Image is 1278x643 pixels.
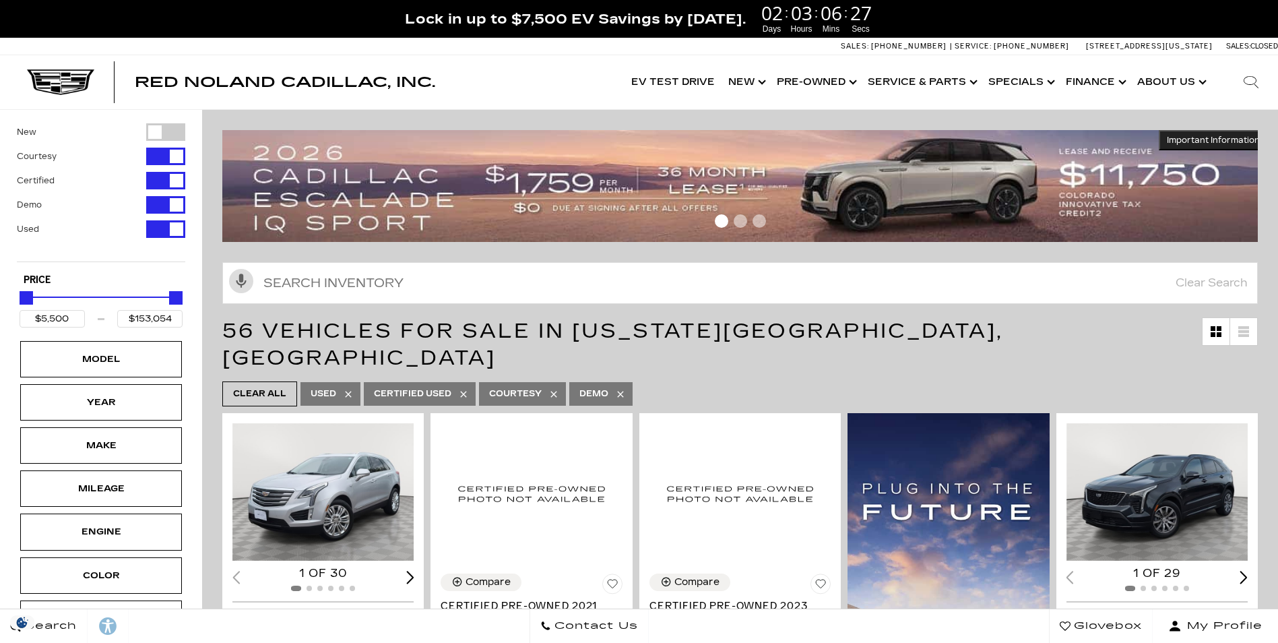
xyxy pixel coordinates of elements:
[759,23,785,35] span: Days
[841,42,869,51] span: Sales:
[20,470,182,507] div: MileageMileage
[848,3,874,22] span: 27
[441,423,622,563] img: 2021 Cadillac XT4 Premium Luxury
[770,55,861,109] a: Pre-Owned
[20,341,182,377] div: ModelModel
[1086,42,1213,51] a: [STREET_ADDRESS][US_STATE]
[530,609,649,643] a: Contact Us
[67,524,135,539] div: Engine
[1153,609,1278,643] button: Open user profile menu
[848,23,874,35] span: Secs
[489,386,542,402] span: Courtesy
[20,291,33,305] div: Minimum Price
[466,576,511,588] div: Compare
[819,23,844,35] span: Mins
[233,386,286,402] span: Clear All
[20,601,182,637] div: BodystyleBodystyle
[169,291,183,305] div: Maximum Price
[871,42,947,51] span: [PHONE_NUMBER]
[67,352,135,367] div: Model
[222,319,1003,370] span: 56 Vehicles for Sale in [US_STATE][GEOGRAPHIC_DATA], [GEOGRAPHIC_DATA]
[229,269,253,293] svg: Click to toggle on voice search
[441,599,612,613] span: Certified Pre-Owned 2021
[861,55,982,109] a: Service & Parts
[844,3,848,23] span: :
[625,55,722,109] a: EV Test Drive
[1066,423,1250,561] div: 1 / 2
[20,557,182,594] div: ColorColor
[1066,566,1248,581] div: 1 of 29
[814,3,819,23] span: :
[232,566,414,581] div: 1 of 30
[1159,130,1268,150] button: Important Information
[579,386,608,402] span: Demo
[20,514,182,550] div: EngineEngine
[7,615,38,630] section: Click to Open Cookie Consent Modal
[674,576,720,588] div: Compare
[841,42,950,50] a: Sales: [PHONE_NUMBER]
[20,286,183,328] div: Price
[1066,423,1250,561] img: 2022 Cadillac XT4 Sport 1
[405,10,746,28] span: Lock in up to $7,500 EV Savings by [DATE].
[950,42,1073,50] a: Service: [PHONE_NUMBER]
[785,3,789,23] span: :
[441,574,521,591] button: Compare Vehicle
[1059,55,1130,109] a: Finance
[117,310,183,328] input: Maximum
[374,386,451,402] span: Certified Used
[649,599,831,626] a: Certified Pre-Owned 2023Cadillac XT4 Sport
[232,423,416,561] img: 2018 Cadillac XT5 Premium Luxury AWD 1
[67,438,135,453] div: Make
[17,150,57,163] label: Courtesy
[17,125,36,139] label: New
[753,214,766,228] span: Go to slide 3
[1240,571,1248,584] div: Next slide
[649,423,831,563] img: 2023 Cadillac XT4 Sport
[819,3,844,22] span: 06
[994,42,1069,51] span: [PHONE_NUMBER]
[17,198,42,212] label: Demo
[311,386,336,402] span: Used
[17,222,39,236] label: Used
[715,214,728,228] span: Go to slide 1
[1049,609,1153,643] a: Glovebox
[67,568,135,583] div: Color
[67,481,135,496] div: Mileage
[17,174,55,187] label: Certified
[1226,42,1250,51] span: Sales:
[67,395,135,410] div: Year
[27,69,94,95] img: Cadillac Dark Logo with Cadillac White Text
[222,262,1258,304] input: Search Inventory
[232,423,416,561] div: 1 / 2
[222,130,1268,242] img: 2509-September-FOM-Escalade-IQ-Lease9
[810,574,831,599] button: Save Vehicle
[982,55,1059,109] a: Specials
[1167,135,1260,146] span: Important Information
[135,74,435,90] span: Red Noland Cadillac, Inc.
[734,214,747,228] span: Go to slide 2
[789,3,814,22] span: 03
[17,123,185,262] div: Filter by Vehicle Type
[20,310,85,328] input: Minimum
[1250,42,1278,51] span: Closed
[722,55,770,109] a: New
[20,384,182,421] div: YearYear
[7,615,38,630] img: Opt-Out Icon
[789,23,814,35] span: Hours
[20,427,182,464] div: MakeMake
[1182,617,1263,636] span: My Profile
[406,571,414,584] div: Next slide
[602,574,622,599] button: Save Vehicle
[1255,7,1271,23] a: Close
[759,3,785,22] span: 02
[551,617,638,636] span: Contact Us
[955,42,992,51] span: Service:
[1071,617,1142,636] span: Glovebox
[649,599,821,613] span: Certified Pre-Owned 2023
[649,574,730,591] button: Compare Vehicle
[24,274,179,286] h5: Price
[135,75,435,89] a: Red Noland Cadillac, Inc.
[21,617,77,636] span: Search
